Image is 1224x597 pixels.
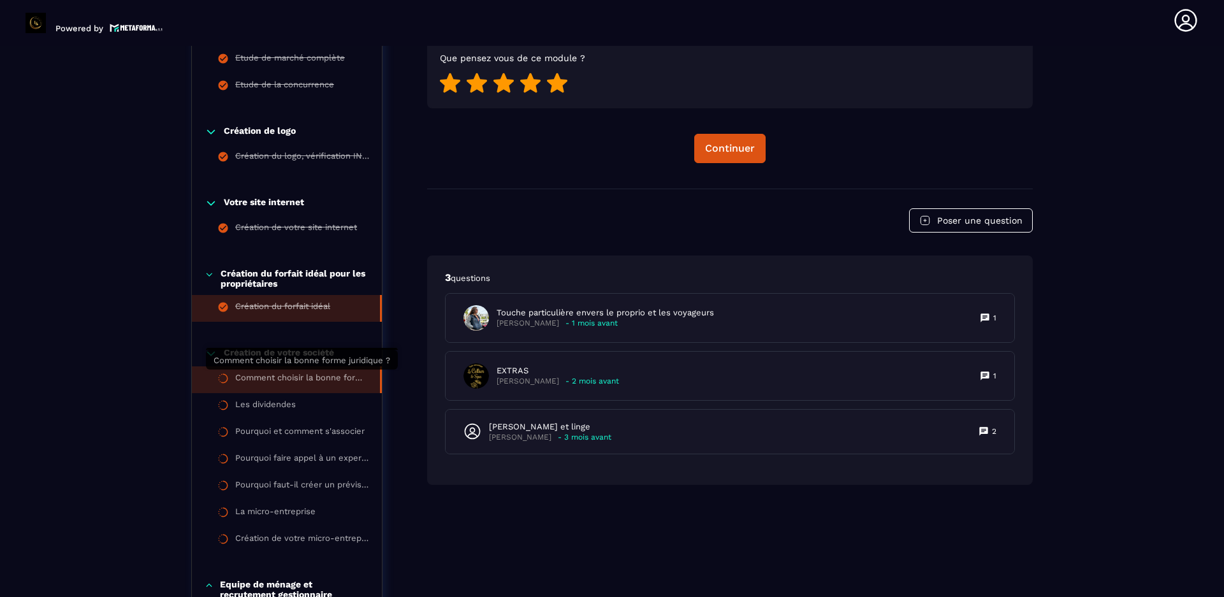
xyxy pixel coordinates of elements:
[235,399,296,414] div: Les dividendes
[235,480,369,494] div: Pourquoi faut-il créer un prévisionnel
[214,356,390,365] span: Comment choisir la bonne forme juridique ?
[55,24,103,33] p: Powered by
[235,533,369,547] div: Création de votre micro-entreprise
[705,142,755,155] div: Continuer
[909,208,1033,233] button: Poser une question
[565,377,619,386] p: - 2 mois avant
[565,319,618,328] p: - 1 mois avant
[489,421,611,433] p: [PERSON_NAME] et linge
[235,301,330,315] div: Création du forfait idéal
[451,273,490,283] span: questions
[224,126,296,138] p: Création de logo
[235,80,334,94] div: Etude de la concurrence
[25,13,46,33] img: logo-branding
[497,319,559,328] p: [PERSON_NAME]
[993,313,996,323] p: 1
[497,365,619,377] p: EXTRAS
[694,134,766,163] button: Continuer
[235,151,369,165] div: Création du logo, vérification INPI
[440,53,585,63] h5: Que pensez vous de ce module ?
[235,53,345,67] div: Etude de marché complète
[445,271,1015,285] p: 3
[235,507,316,521] div: La micro-entreprise
[224,197,304,210] p: Votre site internet
[992,426,996,436] p: 2
[224,347,334,360] p: Création de votre société
[221,268,369,289] p: Création du forfait idéal pour les propriétaires
[497,377,559,386] p: [PERSON_NAME]
[993,371,996,381] p: 1
[235,373,367,387] div: Comment choisir la bonne forme juridique ?
[235,426,365,440] div: Pourquoi et comment s'associer
[489,433,551,442] p: [PERSON_NAME]
[110,22,163,33] img: logo
[235,453,369,467] div: Pourquoi faire appel à un expert-comptable
[235,222,357,236] div: Création de votre site internet
[558,433,611,442] p: - 3 mois avant
[497,307,714,319] p: Touche particulière envers le proprio et les voyageurs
